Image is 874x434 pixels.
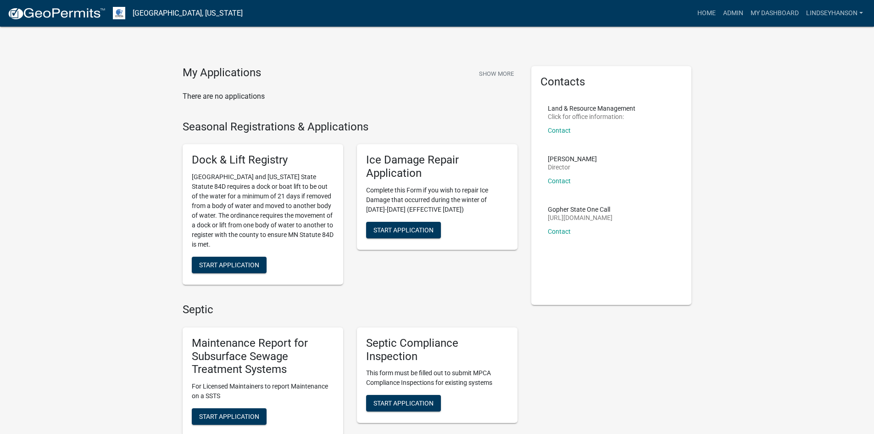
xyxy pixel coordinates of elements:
h5: Maintenance Report for Subsurface Sewage Treatment Systems [192,337,334,376]
button: Start Application [366,395,441,411]
a: Lindseyhanson [802,5,867,22]
p: Complete this Form if you wish to repair Ice Damage that occurred during the winter of [DATE]-[DA... [366,186,508,214]
h4: My Applications [183,66,261,80]
p: This form must be filled out to submit MPCA Compliance Inspections for existing systems [366,368,508,388]
h5: Ice Damage Repair Application [366,153,508,180]
h4: Septic [183,303,518,316]
a: [GEOGRAPHIC_DATA], [US_STATE] [133,6,243,21]
p: For Licensed Maintainers to report Maintenance on a SSTS [192,382,334,401]
a: Contact [548,177,571,185]
a: My Dashboard [747,5,802,22]
a: Contact [548,127,571,134]
p: There are no applications [183,91,518,102]
h4: Seasonal Registrations & Applications [183,120,518,134]
h5: Septic Compliance Inspection [366,337,508,363]
a: Contact [548,228,571,235]
p: [GEOGRAPHIC_DATA] and [US_STATE] State Statute 84D requires a dock or boat lift to be out of the ... [192,172,334,249]
p: Gopher State One Call [548,206,612,213]
span: Start Application [373,400,434,407]
p: Land & Resource Management [548,105,635,112]
img: Otter Tail County, Minnesota [113,7,125,19]
button: Start Application [192,257,267,273]
p: [URL][DOMAIN_NAME] [548,214,612,221]
button: Start Application [192,408,267,425]
p: Director [548,164,597,170]
a: Admin [719,5,747,22]
h5: Contacts [540,75,683,89]
p: Click for office information: [548,113,635,120]
button: Start Application [366,222,441,238]
span: Start Application [199,413,259,420]
span: Start Application [373,226,434,233]
p: [PERSON_NAME] [548,156,597,162]
h5: Dock & Lift Registry [192,153,334,167]
a: Home [694,5,719,22]
button: Show More [475,66,518,81]
span: Start Application [199,261,259,269]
